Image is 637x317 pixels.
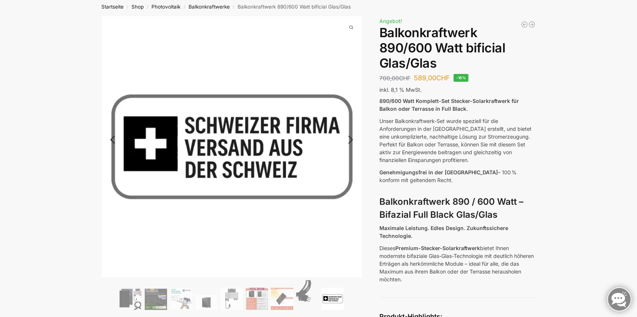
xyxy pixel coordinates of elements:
[454,74,469,82] span: -16%
[321,288,344,310] img: Balkonkraftwerk 890/600 Watt bificial Glas/Glas – Bild 9
[379,87,422,93] span: inkl. 8,1 % MwSt.
[131,4,144,10] a: Shop
[296,280,318,310] img: Anschlusskabel-3meter_schweizer-stecker
[379,169,517,183] span: – 100 % konform mit geltendem Recht.
[120,288,142,310] img: Bificiales Hochleistungsmodul
[379,18,402,24] span: Angebot!
[379,169,498,175] span: Genehmigungsfrei in der [GEOGRAPHIC_DATA]
[195,295,218,310] img: Maysun
[399,75,411,82] span: CHF
[379,75,411,82] bdi: 700,00
[379,196,523,220] strong: Balkonkraftwerk 890 / 600 Watt – Bifazial Full Black Glas/Glas
[414,74,450,82] bdi: 589,00
[101,4,124,10] a: Startseite
[379,244,536,283] p: Dieses bietet Ihnen modernste bifaziale Glas-Glas-Technologie mit deutlich höheren Erträgen als h...
[521,21,528,28] a: 890/600 Watt Solarkraftwerk + 2,7 KW Batteriespeicher Genehmigungsfrei
[436,74,450,82] span: CHF
[230,4,238,10] span: /
[170,288,192,310] img: Balkonkraftwerk 890/600 Watt bificial Glas/Glas – Bild 3
[220,288,243,310] img: Balkonkraftwerk 890/600 Watt bificial Glas/Glas – Bild 5
[246,288,268,310] img: Bificial im Vergleich zu billig Modulen
[379,25,536,71] h1: Balkonkraftwerk 890/600 Watt bificial Glas/Glas
[124,4,131,10] span: /
[145,289,167,310] img: Balkonkraftwerk 890/600 Watt bificial Glas/Glas – Bild 2
[379,98,519,112] strong: 890/600 Watt Komplett-Set Stecker-Solarkraftwerk für Balkon oder Terrasse in Full Black.
[144,4,151,10] span: /
[528,21,536,28] a: Steckerkraftwerk 890/600 Watt, mit Ständer für Terrasse inkl. Lieferung
[395,245,480,251] strong: Premium-Stecker-Solarkraftwerk
[152,4,181,10] a: Photovoltaik
[379,225,508,239] strong: Maximale Leistung. Edles Design. Zukunftssichere Technologie.
[189,4,230,10] a: Balkonkraftwerke
[271,288,293,310] img: Bificial 30 % mehr Leistung
[379,117,536,164] p: Unser Balkonkraftwerk-Set wurde speziell für die Anforderungen in der [GEOGRAPHIC_DATA] erstellt,...
[181,4,189,10] span: /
